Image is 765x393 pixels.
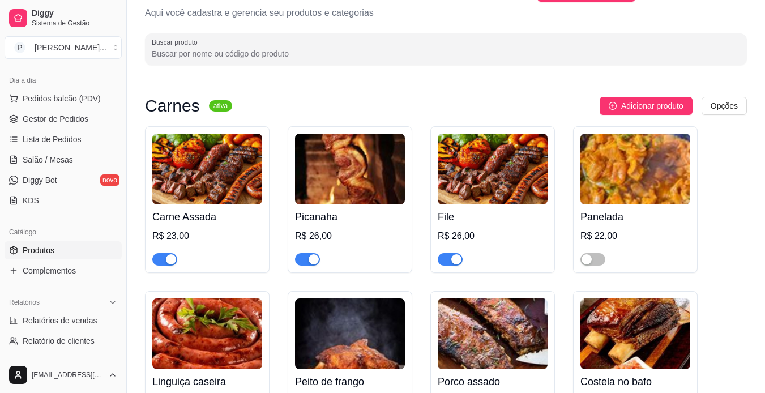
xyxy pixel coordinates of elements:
div: R$ 22,00 [580,229,690,243]
span: KDS [23,195,39,206]
a: Lista de Pedidos [5,130,122,148]
a: Produtos [5,241,122,259]
span: plus-circle [609,102,617,110]
span: Lista de Pedidos [23,134,82,145]
img: product-image [438,134,548,204]
span: Produtos [23,245,54,256]
a: Complementos [5,262,122,280]
button: Adicionar produto [600,97,693,115]
span: P [14,42,25,53]
span: Relatórios [9,298,40,307]
a: DiggySistema de Gestão [5,5,122,32]
h4: Linguiça caseira [152,374,262,390]
sup: ativa [209,100,232,112]
span: Diggy [32,8,117,19]
span: Sistema de Gestão [32,19,117,28]
span: Gestor de Pedidos [23,113,88,125]
span: Relatórios de vendas [23,315,97,326]
span: [EMAIL_ADDRESS][DOMAIN_NAME] [32,370,104,379]
a: Diggy Botnovo [5,171,122,189]
div: R$ 26,00 [295,229,405,243]
a: Relatórios de vendas [5,311,122,330]
a: KDS [5,191,122,210]
h4: File [438,209,548,225]
h4: Picanaha [295,209,405,225]
div: R$ 26,00 [438,229,548,243]
div: R$ 23,00 [152,229,262,243]
button: [EMAIL_ADDRESS][DOMAIN_NAME] [5,361,122,388]
h4: Costela no bafo [580,374,690,390]
button: Opções [702,97,747,115]
span: Complementos [23,265,76,276]
label: Buscar produto [152,37,202,47]
img: product-image [438,298,548,369]
span: Relatório de clientes [23,335,95,347]
a: Relatório de mesas [5,352,122,370]
span: Opções [711,100,738,112]
span: Pedidos balcão (PDV) [23,93,101,104]
div: [PERSON_NAME] ... [35,42,106,53]
h3: Carnes [145,99,200,113]
h4: Porco assado [438,374,548,390]
span: Diggy Bot [23,174,57,186]
img: product-image [295,298,405,369]
h4: Carne Assada [152,209,262,225]
img: product-image [580,298,690,369]
span: Relatório de mesas [23,356,91,367]
img: product-image [580,134,690,204]
h4: Panelada [580,209,690,225]
a: Salão / Mesas [5,151,122,169]
button: Pedidos balcão (PDV) [5,89,122,108]
input: Buscar produto [152,48,740,59]
a: Relatório de clientes [5,332,122,350]
span: Salão / Mesas [23,154,73,165]
img: product-image [152,134,262,204]
a: Gestor de Pedidos [5,110,122,128]
button: Select a team [5,36,122,59]
div: Catálogo [5,223,122,241]
span: Adicionar produto [621,100,683,112]
h4: Peito de frango [295,374,405,390]
img: product-image [295,134,405,204]
p: Aqui você cadastra e gerencia seu produtos e categorias [145,6,747,20]
img: product-image [152,298,262,369]
div: Dia a dia [5,71,122,89]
